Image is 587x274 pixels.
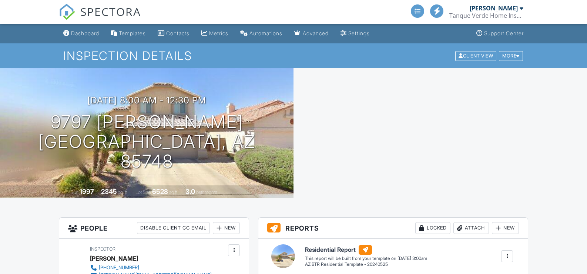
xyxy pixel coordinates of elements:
span: sq. ft. [118,189,128,195]
div: Settings [348,30,370,36]
div: New [213,222,240,234]
div: 1997 [80,188,94,195]
div: 6528 [152,188,168,195]
span: Lot Size [135,189,151,195]
h3: People [59,218,249,239]
a: Templates [108,27,149,40]
div: [PERSON_NAME] [470,4,518,12]
h3: Reports [258,218,528,239]
img: The Best Home Inspection Software - Spectora [59,4,75,20]
a: Contacts [155,27,192,40]
div: Client View [455,51,496,61]
div: Locked [415,222,450,234]
div: 3.0 [185,188,195,195]
div: More [499,51,523,61]
div: Advanced [303,30,329,36]
div: Disable Client CC Email [137,222,210,234]
a: Settings [338,27,373,40]
a: Automations (Advanced) [237,27,285,40]
div: Templates [119,30,146,36]
span: sq.ft. [169,189,178,195]
div: This report will be built from your template on [DATE] 3:00am [305,255,427,261]
h1: 9797 [PERSON_NAME] [GEOGRAPHIC_DATA], AZ 85748 [12,112,282,171]
span: Inspector [90,246,115,252]
div: Contacts [166,30,189,36]
a: Support Center [473,27,527,40]
div: Attach [453,222,489,234]
h6: Residential Report [305,245,427,255]
a: [PHONE_NUMBER] [90,264,212,271]
div: Support Center [484,30,524,36]
div: Metrics [209,30,228,36]
div: Automations [249,30,282,36]
a: SPECTORA [59,10,141,26]
a: Metrics [198,27,231,40]
span: Built [70,189,78,195]
h1: Inspection Details [63,49,523,62]
a: Client View [454,53,498,58]
div: [PERSON_NAME] [90,253,138,264]
div: Tanque Verde Home Inspections LLC [449,12,523,19]
a: Dashboard [60,27,102,40]
div: AZ BTR Residential Template - 20240525 [305,261,427,268]
a: Advanced [291,27,332,40]
h3: [DATE] 8:00 am - 12:30 pm [87,95,206,105]
div: 2345 [101,188,117,195]
div: New [492,222,519,234]
div: Dashboard [71,30,99,36]
div: [PHONE_NUMBER] [99,265,139,271]
span: bathrooms [196,189,217,195]
span: SPECTORA [80,4,141,19]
